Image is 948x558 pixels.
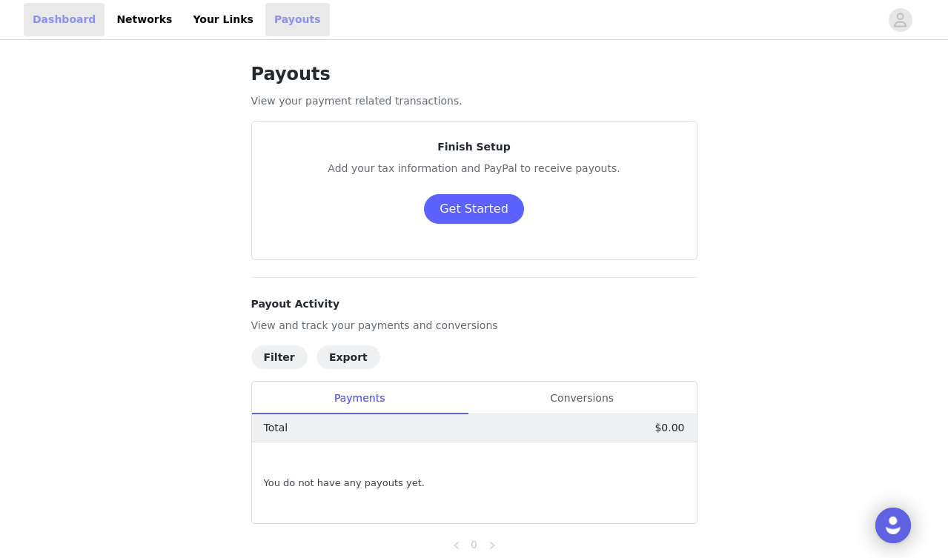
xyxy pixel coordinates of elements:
a: 0 [466,537,483,553]
button: Get Started [424,194,524,224]
a: Your Links [184,3,262,36]
p: View your payment related transactions. [251,93,697,109]
p: Finish Setup [270,139,679,155]
a: Payouts [265,3,330,36]
div: Payments [252,382,468,415]
div: avatar [893,8,907,32]
li: Next Page [483,536,501,554]
button: Filter [251,345,308,369]
div: Conversions [468,382,697,415]
p: $0.00 [654,420,684,436]
li: 0 [465,536,483,554]
span: You do not have any payouts yet. [264,476,425,491]
h4: Payout Activity [251,296,697,312]
li: Previous Page [448,536,465,554]
i: icon: right [488,541,497,550]
div: Open Intercom Messenger [875,508,911,543]
p: View and track your payments and conversions [251,318,697,333]
p: Add your tax information and PayPal to receive payouts. [270,161,679,176]
button: Export [316,345,380,369]
a: Networks [107,3,181,36]
a: Dashboard [24,3,105,36]
i: icon: left [452,541,461,550]
p: Total [264,420,288,436]
h1: Payouts [251,61,697,87]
